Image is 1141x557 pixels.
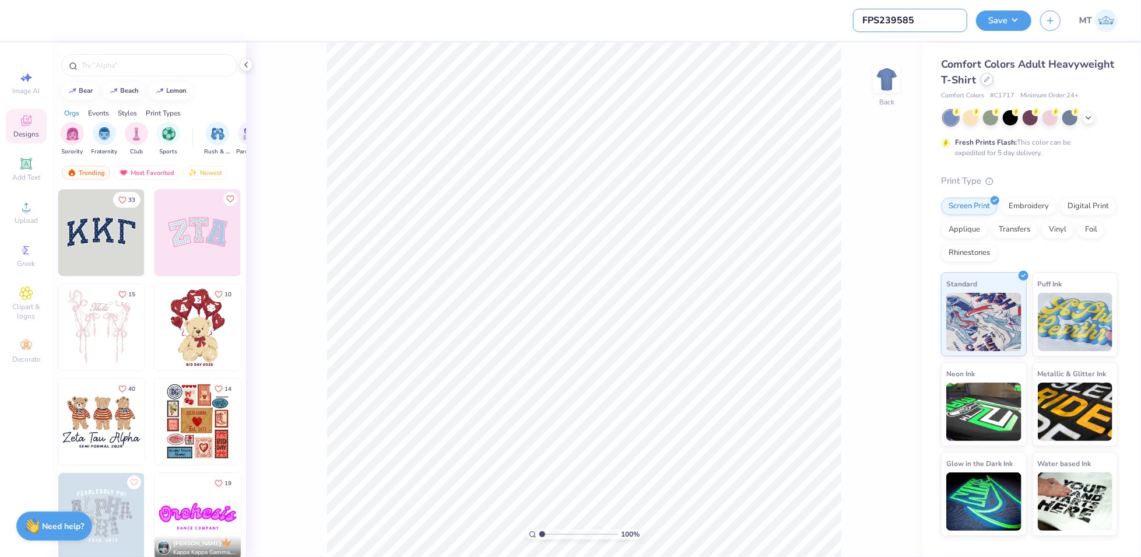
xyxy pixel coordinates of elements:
div: Trending [62,166,110,180]
div: Print Types [146,108,181,118]
button: filter button [236,122,263,156]
button: Like [209,475,237,491]
img: Sorority Image [66,127,79,141]
img: trend_line.gif [109,87,118,94]
img: Avatar [157,541,171,555]
span: Greek [17,259,36,268]
img: Neon Ink [946,383,1021,441]
div: Transfers [991,221,1038,239]
button: Like [223,192,237,206]
div: Digital Print [1060,198,1117,215]
div: Newest [183,166,227,180]
div: Foil [1077,221,1105,239]
span: # C1717 [990,91,1014,101]
span: Upload [15,216,38,225]
span: Club [130,148,143,156]
button: Like [113,192,141,208]
img: topCreatorCrown.gif [222,538,231,547]
span: Decorate [12,355,40,364]
button: beach [103,82,145,100]
span: Neon Ink [946,367,975,380]
div: Embroidery [1001,198,1056,215]
span: Comfort Colors [941,91,984,101]
span: Metallic & Glitter Ink [1038,367,1107,380]
img: e74243e0-e378-47aa-a400-bc6bcb25063a [240,284,326,370]
img: trend_line.gif [68,87,77,94]
span: Parent's Weekend [236,148,263,156]
div: filter for Parent's Weekend [236,122,263,156]
button: Like [209,381,237,397]
button: Save [976,10,1031,31]
img: Newest.gif [188,169,198,177]
div: filter for Club [125,122,148,156]
img: Parent's Weekend Image [243,127,257,141]
div: Orgs [64,108,79,118]
div: filter for Sports [157,122,180,156]
div: Most Favorited [114,166,180,180]
img: 587403a7-0594-4a7f-b2bd-0ca67a3ff8dd [155,284,241,370]
button: Like [209,286,237,302]
img: trending.gif [67,169,76,177]
img: 9980f5e8-e6a1-4b4a-8839-2b0e9349023c [155,190,241,276]
span: 40 [128,386,135,392]
div: Vinyl [1041,221,1074,239]
img: Puff Ink [1038,293,1113,351]
span: 19 [224,481,231,486]
img: Club Image [130,127,143,141]
img: Michelle Tapire [1095,9,1118,32]
img: 3b9aba4f-e317-4aa7-a679-c95a879539bd [58,190,145,276]
span: Standard [946,278,977,290]
span: Puff Ink [1038,278,1062,290]
span: Comfort Colors Adult Heavyweight T-Shirt [941,57,1114,87]
span: Sorority [62,148,83,156]
button: filter button [157,122,180,156]
div: filter for Sorority [61,122,84,156]
button: filter button [204,122,231,156]
span: Fraternity [92,148,118,156]
span: Rush & Bid [204,148,231,156]
div: Events [88,108,109,118]
img: 6de2c09e-6ade-4b04-8ea6-6dac27e4729e [155,379,241,465]
div: filter for Fraternity [92,122,118,156]
img: 5ee11766-d822-42f5-ad4e-763472bf8dcf [240,190,326,276]
div: Print Type [941,174,1118,188]
span: Clipart & logos [6,302,47,321]
span: Designs [13,129,39,139]
span: Kappa Kappa Gamma, [GEOGRAPHIC_DATA][US_STATE] [173,548,236,557]
img: trend_line.gif [155,87,164,94]
img: b0e5e834-c177-467b-9309-b33acdc40f03 [240,379,326,465]
span: 33 [128,197,135,203]
div: Applique [941,221,988,239]
span: Water based Ink [1038,457,1091,470]
a: MT [1079,9,1118,32]
button: bear [61,82,99,100]
img: Rush & Bid Image [211,127,224,141]
span: Minimum Order: 24 + [1020,91,1079,101]
span: [PERSON_NAME] [173,540,222,548]
img: Fraternity Image [98,127,111,141]
img: Sports Image [162,127,175,141]
img: d12c9beb-9502-45c7-ae94-40b97fdd6040 [144,379,230,465]
img: Metallic & Glitter Ink [1038,383,1113,441]
div: This color can be expedited for 5 day delivery. [955,137,1098,158]
span: Add Text [12,173,40,182]
img: Back [875,68,898,91]
img: d12a98c7-f0f7-4345-bf3a-b9f1b718b86e [144,284,230,370]
div: Back [879,97,894,107]
div: filter for Rush & Bid [204,122,231,156]
span: 14 [224,386,231,392]
button: filter button [92,122,118,156]
img: Water based Ink [1038,472,1113,531]
img: a3be6b59-b000-4a72-aad0-0c575b892a6b [58,379,145,465]
span: 10 [224,292,231,297]
img: most_fav.gif [119,169,128,177]
button: Like [127,475,141,489]
div: Rhinestones [941,244,998,262]
button: filter button [61,122,84,156]
div: bear [79,87,93,94]
div: Screen Print [941,198,998,215]
span: 100 % [621,529,640,540]
div: Styles [118,108,137,118]
span: Image AI [13,86,40,96]
input: Untitled Design [853,9,967,32]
